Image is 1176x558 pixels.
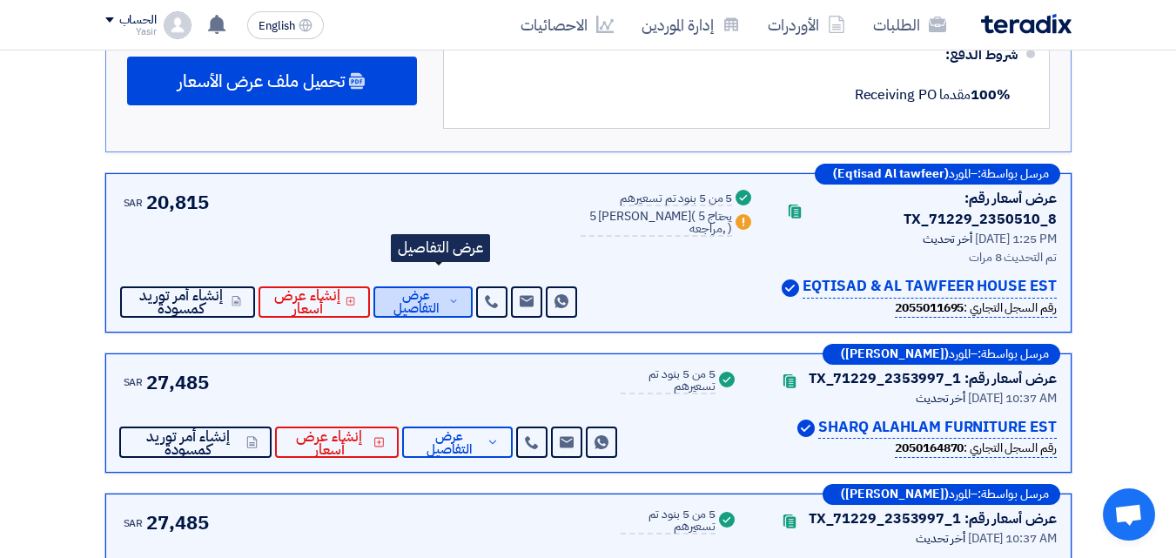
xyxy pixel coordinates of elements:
span: SAR [124,515,144,531]
button: عرض التفاصيل [402,427,513,458]
span: أخر تحديث [923,230,972,248]
b: ([PERSON_NAME]) [841,348,949,360]
span: عرض التفاصيل [387,289,445,315]
div: 5 من 5 بنود تم تسعيرهم [621,508,716,534]
span: مرسل بواسطة: [978,168,1049,180]
span: SAR [124,195,144,211]
p: EQTISAD & AL TAWFEER HOUSE EST [803,275,1056,299]
a: الاحصائيات [507,4,628,45]
a: الطلبات [859,4,960,45]
button: إنشاء عرض أسعار [259,286,370,318]
span: English [259,20,295,32]
div: الحساب [119,13,157,28]
div: رقم السجل التجاري : [895,439,1056,458]
span: المورد [949,348,971,360]
div: شروط الدفع: [479,34,1018,76]
button: إنشاء أمر توريد كمسودة [120,286,255,318]
span: أخر تحديث [916,529,965,548]
b: ([PERSON_NAME]) [841,488,949,501]
span: إنشاء أمر توريد كمسودة [134,289,228,315]
span: ( [691,207,696,225]
div: – [815,164,1060,185]
button: إنشاء أمر توريد كمسودة [119,427,271,458]
span: ) [728,219,732,238]
div: تم التحديث 8 مرات [776,248,1056,266]
span: مرسل بواسطة: [978,488,1049,501]
span: المورد [949,168,971,180]
span: مرسل بواسطة: [978,348,1049,360]
span: إنشاء عرض أسعار [272,289,343,315]
span: 5 يحتاج مراجعه, [689,207,732,238]
div: – [823,484,1060,505]
span: مقدما Receiving PO [855,84,1011,105]
strong: 100% [971,84,1011,105]
div: رقم السجل التجاري : [895,299,1056,318]
button: English [247,11,324,39]
span: [DATE] 10:37 AM [968,389,1057,407]
div: 5 [PERSON_NAME] [581,211,732,237]
span: إنشاء عرض أسعار [289,430,370,456]
b: 2050164870 [895,439,964,457]
span: عرض التفاصيل [416,430,483,456]
b: (Eqtisad Al tawfeer) [833,168,949,180]
div: 5 من 5 بنود تم تسعيرهم [621,368,716,394]
div: عرض التفاصيل [391,234,490,262]
span: تحميل ملف عرض الأسعار [178,73,345,89]
img: Verified Account [797,420,815,437]
p: SHARQ ALAHLAM FURNITURE EST [818,416,1056,440]
span: SAR [124,374,144,390]
div: 5 من 5 بنود تم تسعيرهم [620,192,732,206]
img: Verified Account [782,279,799,297]
span: 27,485 [146,508,208,537]
span: 27,485 [146,368,208,397]
img: profile_test.png [164,11,192,39]
span: 20,815 [146,188,208,217]
b: 2055011695 [895,299,964,317]
div: عرض أسعار رقم: TX_71229_2353997_1 [809,508,1057,529]
div: Yasir [105,27,157,37]
span: إنشاء أمر توريد كمسودة [133,430,242,456]
a: إدارة الموردين [628,4,754,45]
a: الأوردرات [754,4,859,45]
span: المورد [949,488,971,501]
a: Open chat [1103,488,1155,541]
button: عرض التفاصيل [373,286,473,318]
div: عرض أسعار رقم: TX_71229_2350510_8 [814,188,1056,230]
span: [DATE] 10:37 AM [968,529,1057,548]
div: عرض أسعار رقم: TX_71229_2353997_1 [809,368,1057,389]
button: إنشاء عرض أسعار [275,427,399,458]
span: [DATE] 1:25 PM [975,230,1057,248]
div: – [823,344,1060,365]
img: Teradix logo [981,14,1072,34]
span: أخر تحديث [916,389,965,407]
